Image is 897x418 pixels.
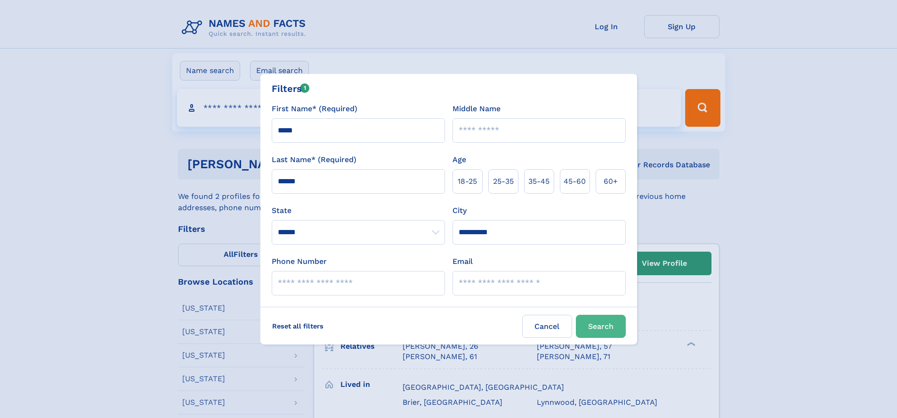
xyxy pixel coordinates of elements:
label: Cancel [522,315,572,338]
span: 18‑25 [458,176,477,187]
label: City [453,205,467,216]
button: Search [576,315,626,338]
label: Phone Number [272,256,327,267]
span: 35‑45 [528,176,550,187]
label: Email [453,256,473,267]
span: 60+ [604,176,618,187]
label: Reset all filters [266,315,330,337]
label: First Name* (Required) [272,103,357,115]
span: 25‑35 [493,176,514,187]
label: Middle Name [453,103,501,115]
label: Last Name* (Required) [272,154,356,165]
label: State [272,205,445,216]
span: 45‑60 [564,176,586,187]
label: Age [453,154,466,165]
div: Filters [272,82,310,96]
